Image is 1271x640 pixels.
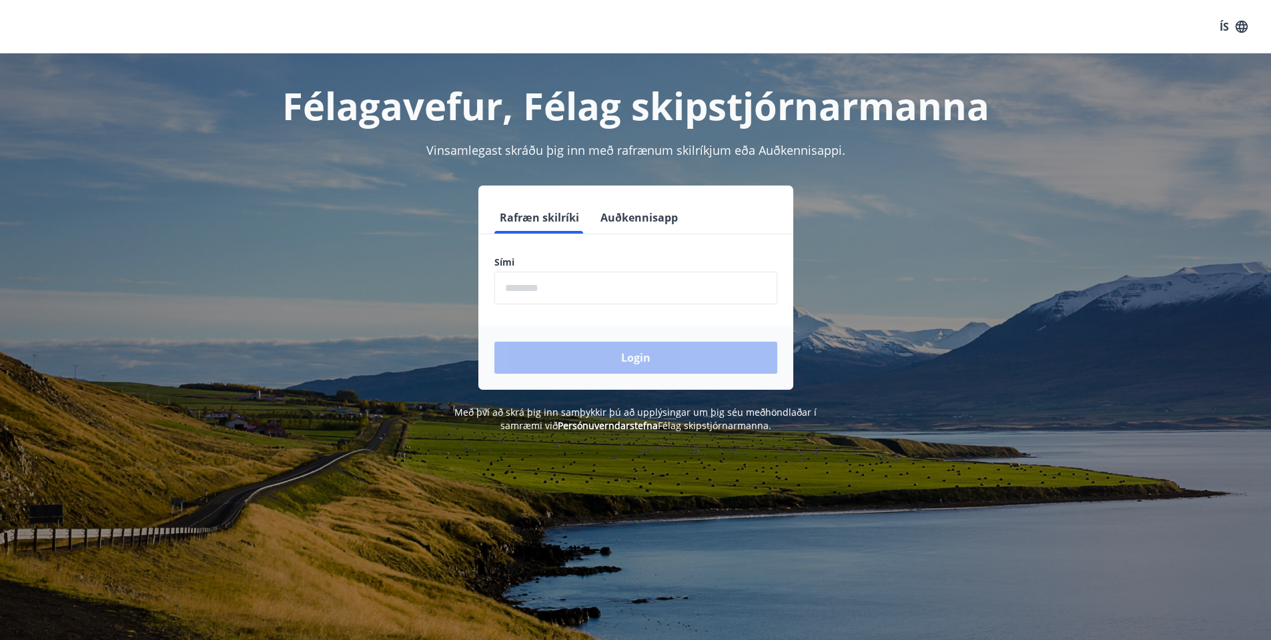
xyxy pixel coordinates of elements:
label: Sími [494,256,777,269]
button: ÍS [1212,15,1255,39]
a: Persónuverndarstefna [558,419,658,432]
span: Vinsamlegast skráðu þig inn með rafrænum skilríkjum eða Auðkennisappi. [426,142,845,158]
button: Rafræn skilríki [494,202,584,234]
button: Auðkennisapp [595,202,683,234]
h1: Félagavefur, Félag skipstjórnarmanna [171,80,1100,131]
span: Með því að skrá þig inn samþykkir þú að upplýsingar um þig séu meðhöndlaðar í samræmi við Félag s... [454,406,817,432]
